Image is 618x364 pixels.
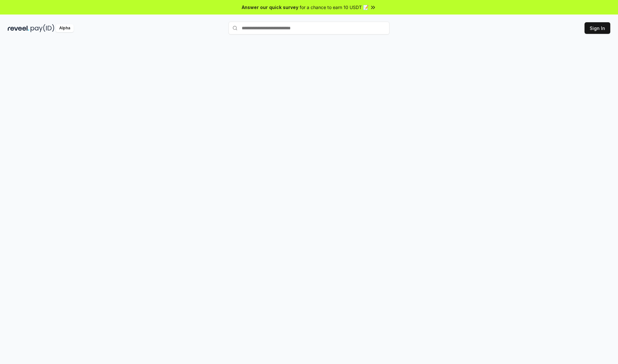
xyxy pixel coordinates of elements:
div: Alpha [56,24,74,32]
span: Answer our quick survey [242,4,298,11]
button: Sign In [585,22,610,34]
span: for a chance to earn 10 USDT 📝 [300,4,369,11]
img: pay_id [31,24,54,32]
img: reveel_dark [8,24,29,32]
